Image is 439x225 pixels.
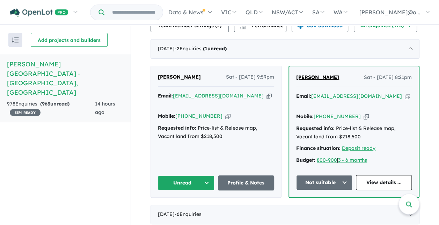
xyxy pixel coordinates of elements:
strong: Email: [296,93,311,99]
strong: Mobile: [296,113,314,119]
div: Price-list & Release map, Vacant land from $218,500 [158,124,274,141]
a: [EMAIL_ADDRESS][DOMAIN_NAME] [173,93,264,99]
button: Copy [405,93,410,100]
span: [PERSON_NAME]@o... [359,9,420,16]
a: Profile & Notes [218,175,275,190]
input: Try estate name, suburb, builder or developer [106,5,161,20]
div: | [296,156,412,165]
strong: ( unread) [203,45,227,52]
span: Sat - [DATE] 9:59pm [226,73,274,81]
a: [PERSON_NAME] [296,73,339,82]
a: 800-900 [317,157,337,163]
div: 978 Enquir ies [7,100,95,117]
div: [DATE] [151,205,419,224]
span: 35 % READY [10,109,41,116]
strong: ( unread) [40,101,69,107]
span: [PERSON_NAME] [296,74,339,80]
span: Sat - [DATE] 8:21pm [364,73,412,82]
button: Add projects and builders [31,33,108,47]
strong: Requested info: [158,125,196,131]
strong: Requested info: [296,125,335,131]
div: Price-list & Release map, Vacant land from $218,500 [296,124,412,141]
a: Deposit ready [342,145,375,151]
span: 14 hours ago [95,101,115,115]
img: download icon [297,22,304,29]
a: [PHONE_NUMBER] [314,113,361,119]
a: [EMAIL_ADDRESS][DOMAIN_NAME] [311,93,402,99]
button: Copy [266,92,272,100]
a: 3 - 6 months [338,157,367,163]
strong: Budget: [296,157,315,163]
span: - 2 Enquir ies [175,45,227,52]
div: [DATE] [151,39,419,59]
strong: Email: [158,93,173,99]
span: Performance [241,22,284,29]
strong: Mobile: [158,113,175,119]
a: [PHONE_NUMBER] [175,113,222,119]
a: [PERSON_NAME] [158,73,201,81]
span: 963 [42,101,50,107]
span: 1 [205,45,207,52]
strong: Finance situation: [296,145,341,151]
h5: [PERSON_NAME][GEOGRAPHIC_DATA] - [GEOGRAPHIC_DATA] , [GEOGRAPHIC_DATA] [7,59,124,97]
img: bar-chart.svg [240,24,247,29]
button: Copy [364,113,369,120]
img: Openlot PRO Logo White [10,8,68,17]
button: Copy [225,112,231,120]
span: 7 [217,22,220,29]
button: Unread [158,175,214,190]
button: Not suitable [296,175,352,190]
a: View details ... [356,175,412,190]
span: - 6 Enquir ies [175,211,202,217]
span: [PERSON_NAME] [158,74,201,80]
img: sort.svg [12,37,19,43]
